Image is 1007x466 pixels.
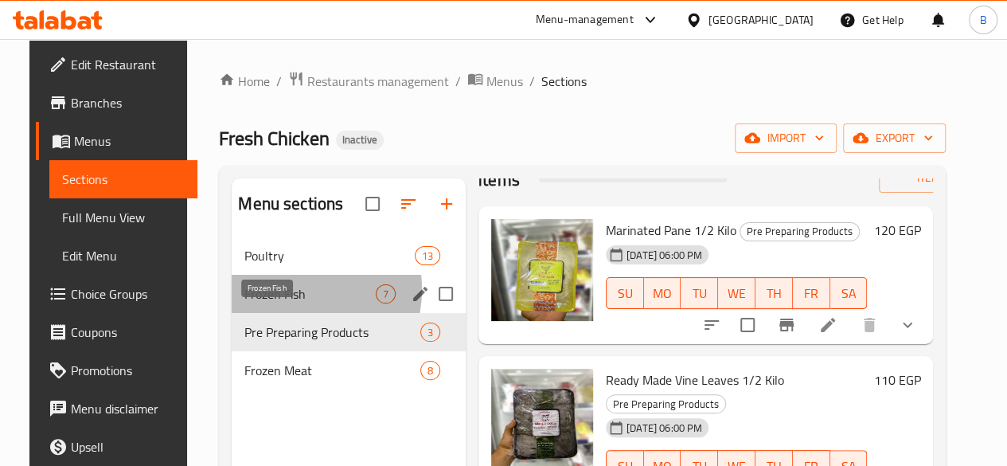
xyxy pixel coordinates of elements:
[681,277,718,309] button: TU
[71,323,185,342] span: Coupons
[62,208,185,227] span: Full Menu View
[613,282,638,305] span: SU
[607,395,725,413] span: Pre Preparing Products
[467,71,523,92] a: Menus
[232,237,466,275] div: Poultry13
[71,361,185,380] span: Promotions
[244,323,420,342] span: Pre Preparing Products
[818,315,837,335] a: Edit menu item
[276,72,282,91] li: /
[36,428,197,466] a: Upsell
[71,55,185,74] span: Edit Restaurant
[71,399,185,418] span: Menu disclaimer
[536,10,634,29] div: Menu-management
[36,313,197,351] a: Coupons
[389,185,427,223] span: Sort sections
[708,11,814,29] div: [GEOGRAPHIC_DATA]
[36,122,197,160] a: Menus
[731,308,764,342] span: Select to update
[979,11,986,29] span: B
[36,351,197,390] a: Promotions
[421,363,439,378] span: 8
[606,277,644,309] button: SU
[49,198,197,237] a: Full Menu View
[606,368,784,392] span: Ready Made Vine Leaves 1/2 Kilo
[219,71,946,92] nav: breadcrumb
[62,246,185,265] span: Edit Menu
[336,133,384,147] span: Inactive
[740,222,860,241] div: Pre Preparing Products
[356,187,389,221] span: Select all sections
[36,390,197,428] a: Menu disclaimer
[850,306,888,344] button: delete
[693,306,731,344] button: sort-choices
[232,275,466,313] div: Frozen Fish7edit
[238,192,343,216] h2: Menu sections
[244,246,414,265] span: Poultry
[416,249,439,264] span: 13
[755,277,793,309] button: TH
[650,282,675,305] span: MO
[735,123,837,153] button: import
[687,282,712,305] span: TU
[830,277,868,309] button: SA
[888,306,927,344] button: show more
[377,287,395,302] span: 7
[767,306,806,344] button: Branch-specific-item
[307,72,449,91] span: Restaurants management
[219,72,270,91] a: Home
[529,72,535,91] li: /
[408,282,432,306] button: edit
[799,282,824,305] span: FR
[420,323,440,342] div: items
[644,277,681,309] button: MO
[71,284,185,303] span: Choice Groups
[232,230,466,396] nav: Menu sections
[71,93,185,112] span: Branches
[873,219,920,241] h6: 120 EGP
[336,131,384,150] div: Inactive
[219,120,330,156] span: Fresh Chicken
[491,219,593,321] img: Marinated Pane 1/2 Kilo
[478,144,520,192] h2: Menu items
[856,128,933,148] span: export
[427,185,466,223] button: Add section
[793,277,830,309] button: FR
[36,45,197,84] a: Edit Restaurant
[843,123,946,153] button: export
[71,437,185,456] span: Upsell
[36,275,197,313] a: Choice Groups
[36,84,197,122] a: Branches
[288,71,449,92] a: Restaurants management
[718,277,755,309] button: WE
[62,170,185,189] span: Sections
[873,369,920,391] h6: 110 EGP
[74,131,185,151] span: Menus
[740,222,859,241] span: Pre Preparing Products
[232,313,466,351] div: Pre Preparing Products3
[541,72,587,91] span: Sections
[620,421,708,436] span: [DATE] 06:00 PM
[486,72,523,91] span: Menus
[837,282,861,305] span: SA
[455,72,461,91] li: /
[898,315,917,335] svg: Show Choices
[421,325,439,340] span: 3
[49,160,197,198] a: Sections
[762,282,786,305] span: TH
[49,237,197,275] a: Edit Menu
[232,351,466,390] div: Frozen Meat8
[606,218,736,242] span: Marinated Pane 1/2 Kilo
[747,128,824,148] span: import
[415,246,440,265] div: items
[620,248,708,263] span: [DATE] 06:00 PM
[244,361,420,380] span: Frozen Meat
[724,282,749,305] span: WE
[244,284,376,303] span: Frozen Fish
